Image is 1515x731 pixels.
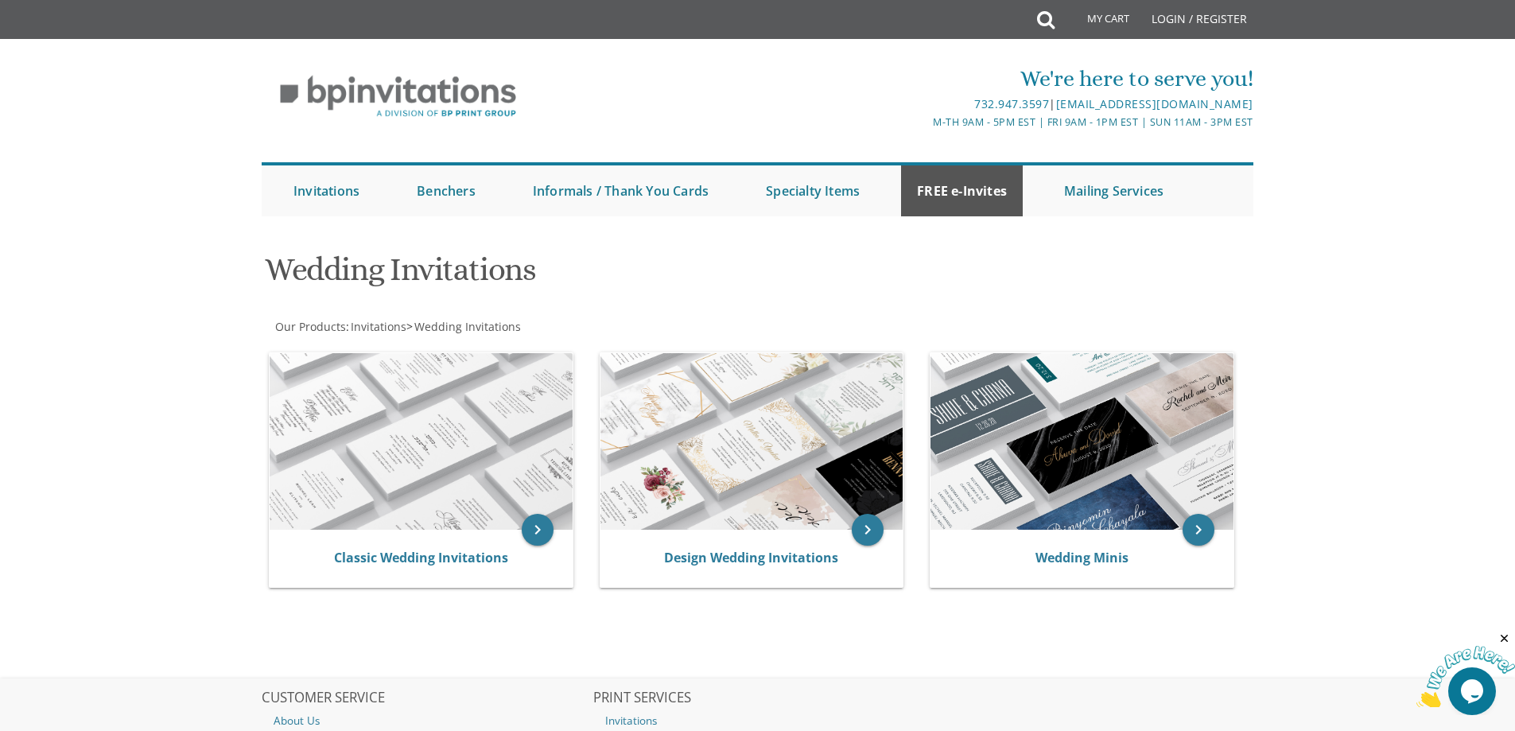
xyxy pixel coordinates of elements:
[413,319,521,334] a: Wedding Invitations
[270,353,573,530] img: Classic Wedding Invitations
[1035,549,1128,566] a: Wedding Minis
[262,710,591,731] a: About Us
[414,319,521,334] span: Wedding Invitations
[265,252,914,299] h1: Wedding Invitations
[600,353,903,530] img: Design Wedding Invitations
[349,319,406,334] a: Invitations
[274,319,346,334] a: Our Products
[1183,514,1214,546] a: keyboard_arrow_right
[974,96,1049,111] a: 732.947.3597
[593,690,923,706] h2: PRINT SERVICES
[1053,2,1140,41] a: My Cart
[930,353,1233,530] img: Wedding Minis
[750,165,876,216] a: Specialty Items
[278,165,375,216] a: Invitations
[901,165,1023,216] a: FREE e-Invites
[401,165,491,216] a: Benchers
[664,549,838,566] a: Design Wedding Invitations
[406,319,521,334] span: >
[593,114,1253,130] div: M-Th 9am - 5pm EST | Fri 9am - 1pm EST | Sun 11am - 3pm EST
[517,165,724,216] a: Informals / Thank You Cards
[334,549,508,566] a: Classic Wedding Invitations
[593,95,1253,114] div: |
[593,63,1253,95] div: We're here to serve you!
[351,319,406,334] span: Invitations
[1416,632,1515,707] iframe: chat widget
[852,514,884,546] a: keyboard_arrow_right
[522,514,554,546] a: keyboard_arrow_right
[1048,165,1179,216] a: Mailing Services
[593,710,923,731] a: Invitations
[262,64,534,130] img: BP Invitation Loft
[1056,96,1253,111] a: [EMAIL_ADDRESS][DOMAIN_NAME]
[262,319,758,335] div: :
[262,690,591,706] h2: CUSTOMER SERVICE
